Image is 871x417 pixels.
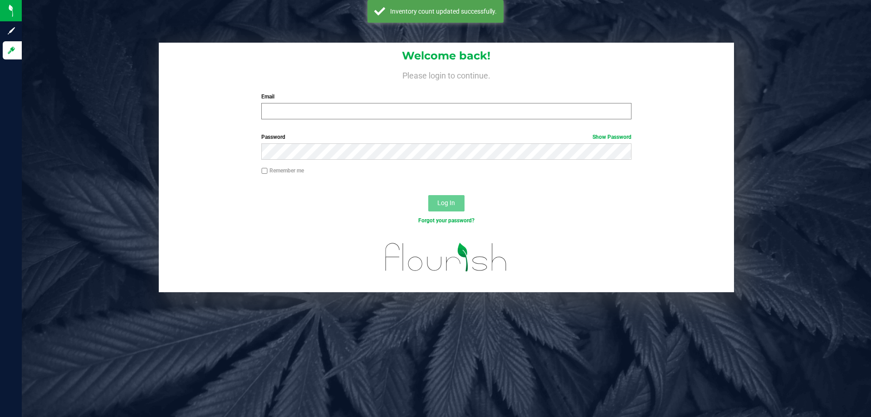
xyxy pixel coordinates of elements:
span: Log In [437,199,455,206]
a: Show Password [592,134,631,140]
h1: Welcome back! [159,50,734,62]
button: Log In [428,195,465,211]
label: Email [261,93,631,101]
label: Remember me [261,167,304,175]
inline-svg: Log in [7,46,16,55]
img: flourish_logo.svg [374,234,518,280]
h4: Please login to continue. [159,69,734,80]
a: Forgot your password? [418,217,475,224]
inline-svg: Sign up [7,26,16,35]
span: Password [261,134,285,140]
div: Inventory count updated successfully. [390,7,497,16]
input: Remember me [261,168,268,174]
